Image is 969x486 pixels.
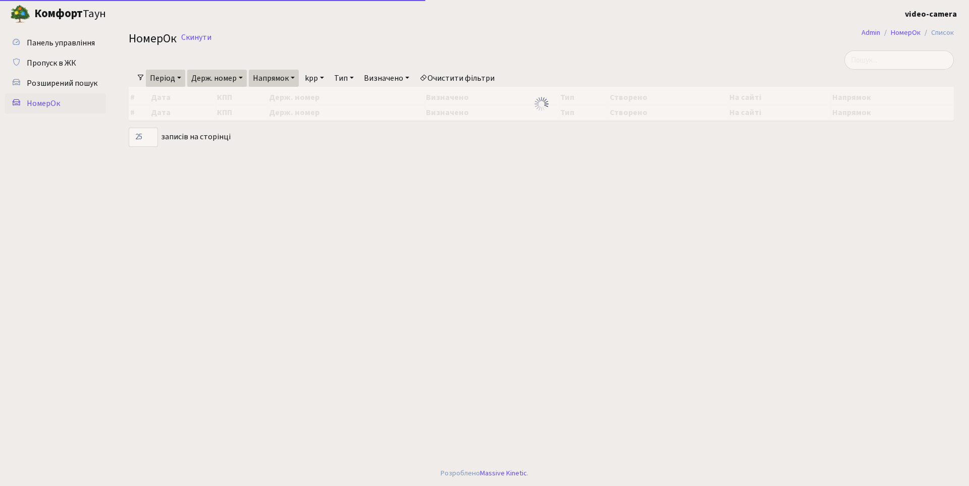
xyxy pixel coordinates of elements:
[891,27,921,38] a: НомерОк
[34,6,83,22] b: Комфорт
[5,53,106,73] a: Пропуск в ЖК
[360,70,413,87] a: Визначено
[905,8,957,20] a: video-camera
[846,22,969,43] nav: breadcrumb
[129,30,177,47] span: НомерОк
[129,128,158,147] select: записів на сторінці
[905,9,957,20] b: video-camera
[249,70,299,87] a: Напрямок
[10,4,30,24] img: logo.png
[27,78,97,89] span: Розширений пошук
[187,70,247,87] a: Держ. номер
[27,37,95,48] span: Панель управління
[301,70,328,87] a: kpp
[27,98,60,109] span: НомерОк
[330,70,358,87] a: Тип
[5,73,106,93] a: Розширений пошук
[5,93,106,114] a: НомерОк
[862,27,880,38] a: Admin
[181,33,211,42] a: Скинути
[146,70,185,87] a: Період
[129,128,231,147] label: записів на сторінці
[441,468,528,479] div: Розроблено .
[844,50,954,70] input: Пошук...
[5,33,106,53] a: Панель управління
[415,70,499,87] a: Очистити фільтри
[126,6,151,22] button: Переключити навігацію
[480,468,527,478] a: Massive Kinetic
[921,27,954,38] li: Список
[533,96,550,112] img: Обробка...
[27,58,76,69] span: Пропуск в ЖК
[34,6,106,23] span: Таун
